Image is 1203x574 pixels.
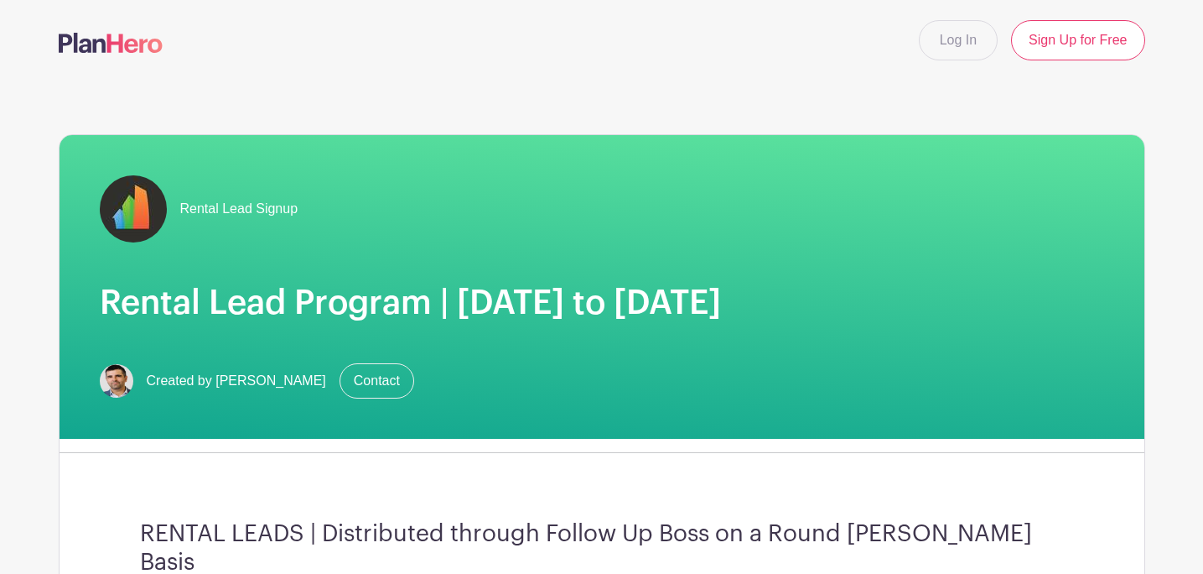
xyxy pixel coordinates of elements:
span: Rental Lead Signup [180,199,298,219]
img: logo-507f7623f17ff9eddc593b1ce0a138ce2505c220e1c5a4e2b4648c50719b7d32.svg [59,33,163,53]
img: Screen%20Shot%202023-02-21%20at%2010.54.51%20AM.png [100,364,133,398]
img: fulton-grace-logo.jpeg [100,175,167,243]
span: Created by [PERSON_NAME] [147,371,326,391]
h1: Rental Lead Program | [DATE] to [DATE] [100,283,1104,323]
a: Contact [340,363,414,399]
a: Log In [919,20,998,60]
a: Sign Up for Free [1011,20,1144,60]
